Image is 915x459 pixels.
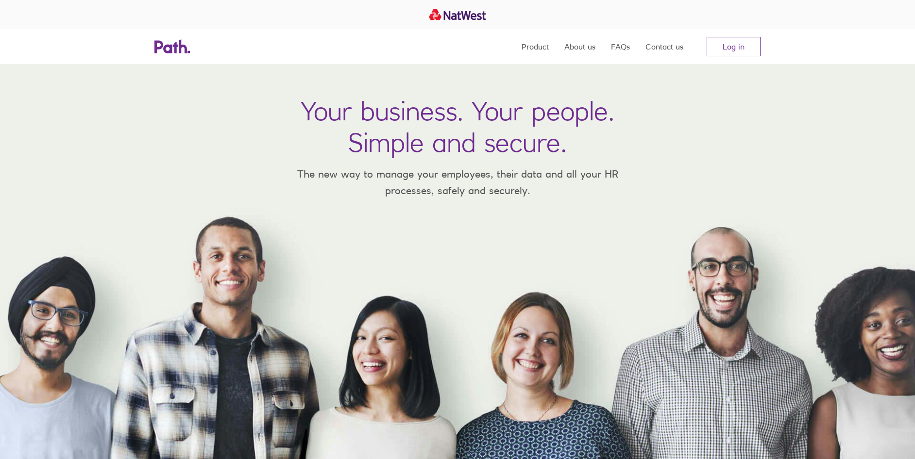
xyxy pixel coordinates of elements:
a: Product [522,29,549,64]
a: About us [564,29,595,64]
a: Log in [707,37,761,56]
h1: Your business. Your people. Simple and secure. [301,95,614,158]
a: Contact us [645,29,683,64]
p: The new way to manage your employees, their data and all your HR processes, safely and securely. [283,166,632,198]
a: FAQs [611,29,630,64]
